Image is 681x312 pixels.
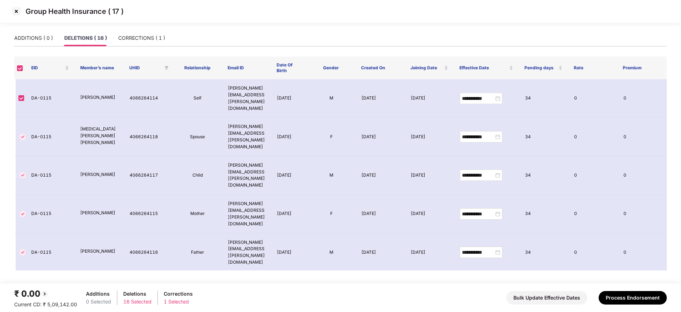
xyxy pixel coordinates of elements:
[618,195,667,233] td: 0
[405,57,454,79] th: Joining Date
[355,57,404,79] th: Created On
[618,118,667,156] td: 0
[26,118,75,156] td: DA-0115
[306,57,355,79] th: Gender
[454,57,519,79] th: Effective Date
[405,79,454,118] td: [DATE]
[26,195,75,233] td: DA-0115
[14,287,77,301] div: ₹ 0.00
[618,156,667,195] td: 0
[617,57,666,79] th: Premium
[356,195,405,233] td: [DATE]
[40,290,49,298] img: svg+xml;base64,PHN2ZyBpZD0iQmFjay0yMHgyMCIgeG1sbnM9Imh0dHA6Ly93d3cudzMub3JnLzIwMDAvc3ZnIiB3aWR0aD...
[307,79,356,118] td: M
[599,291,667,305] button: Process Endorsement
[307,156,356,195] td: M
[163,64,170,72] span: filter
[86,290,111,298] div: Additions
[14,301,77,307] span: Current CD: ₹ 5,09,142.00
[14,34,53,42] div: ADDITIONS ( 0 )
[405,233,454,272] td: [DATE]
[519,118,568,156] td: 34
[124,118,173,156] td: 4066264118
[75,57,124,79] th: Member’s name
[31,65,64,71] span: EID
[18,210,27,218] img: svg+xml;base64,PHN2ZyBpZD0iVGljay0zMngzMiIgeG1sbnM9Imh0dHA6Ly93d3cudzMub3JnLzIwMDAvc3ZnIiB3aWR0aD...
[173,118,222,156] td: Spouse
[222,156,271,195] td: [PERSON_NAME][EMAIL_ADDRESS][PERSON_NAME][DOMAIN_NAME]
[86,298,111,306] div: 0 Selected
[222,79,271,118] td: [PERSON_NAME][EMAIL_ADDRESS][PERSON_NAME][DOMAIN_NAME]
[519,233,568,272] td: 34
[11,6,22,17] img: svg+xml;base64,PHN2ZyBpZD0iQ3Jvc3MtMzJ4MzIiIHhtbG5zPSJodHRwOi8vd3d3LnczLm9yZy8yMDAwL3N2ZyIgd2lkdG...
[64,34,107,42] div: DELETIONS ( 16 )
[18,171,27,179] img: svg+xml;base64,PHN2ZyBpZD0iVGljay0zMngzMiIgeG1sbnM9Imh0dHA6Ly93d3cudzMub3JnLzIwMDAvc3ZnIiB3aWR0aD...
[173,233,222,272] td: Father
[80,248,118,255] p: [PERSON_NAME]
[124,195,173,233] td: 4066264115
[519,195,568,233] td: 34
[271,195,307,233] td: [DATE]
[405,118,454,156] td: [DATE]
[271,233,307,272] td: [DATE]
[405,156,454,195] td: [DATE]
[356,233,405,272] td: [DATE]
[26,7,124,16] p: Group Health Insurance ( 17 )
[173,79,222,118] td: Self
[271,79,307,118] td: [DATE]
[118,34,165,42] div: CORRECTIONS ( 1 )
[164,298,193,306] div: 1 Selected
[568,57,617,79] th: Rate
[26,79,75,118] td: DA-0115
[26,233,75,272] td: DA-0115
[26,57,75,79] th: EID
[519,79,568,118] td: 34
[26,156,75,195] td: DA-0115
[222,118,271,156] td: [PERSON_NAME][EMAIL_ADDRESS][PERSON_NAME][DOMAIN_NAME]
[124,79,173,118] td: 4066264114
[173,156,222,195] td: Child
[173,195,222,233] td: Mother
[164,66,169,70] span: filter
[18,248,27,257] img: svg+xml;base64,PHN2ZyBpZD0iVGljay0zMngzMiIgeG1sbnM9Imh0dHA6Ly93d3cudzMub3JnLzIwMDAvc3ZnIiB3aWR0aD...
[123,290,152,298] div: Deletions
[356,156,405,195] td: [DATE]
[568,195,617,233] td: 0
[124,156,173,195] td: 4066264117
[222,57,271,79] th: Email ID
[129,65,161,71] span: UHID
[568,233,617,272] td: 0
[519,57,568,79] th: Pending days
[356,118,405,156] td: [DATE]
[568,118,617,156] td: 0
[222,233,271,272] td: [PERSON_NAME][EMAIL_ADDRESS][PERSON_NAME][DOMAIN_NAME]
[519,156,568,195] td: 34
[405,195,454,233] td: [DATE]
[618,233,667,272] td: 0
[123,298,152,306] div: 16 Selected
[506,291,587,305] button: Bulk Update Effective Dates
[568,79,617,118] td: 0
[80,171,118,178] p: [PERSON_NAME]
[80,126,118,146] p: [MEDICAL_DATA][PERSON_NAME] [PERSON_NAME]
[271,118,307,156] td: [DATE]
[568,156,617,195] td: 0
[18,133,27,141] img: svg+xml;base64,PHN2ZyBpZD0iVGljay0zMngzMiIgeG1sbnM9Imh0dHA6Ly93d3cudzMub3JnLzIwMDAvc3ZnIiB3aWR0aD...
[524,65,557,71] span: Pending days
[410,65,443,71] span: Joining Date
[271,57,306,79] th: Date Of Birth
[124,233,173,272] td: 4066264116
[307,195,356,233] td: F
[164,290,193,298] div: Corrections
[459,65,508,71] span: Effective Date
[173,57,222,79] th: Relationship
[307,233,356,272] td: M
[271,156,307,195] td: [DATE]
[80,94,118,101] p: [PERSON_NAME]
[356,79,405,118] td: [DATE]
[222,195,271,233] td: [PERSON_NAME][EMAIL_ADDRESS][PERSON_NAME][DOMAIN_NAME]
[618,79,667,118] td: 0
[80,210,118,216] p: [PERSON_NAME]
[307,118,356,156] td: F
